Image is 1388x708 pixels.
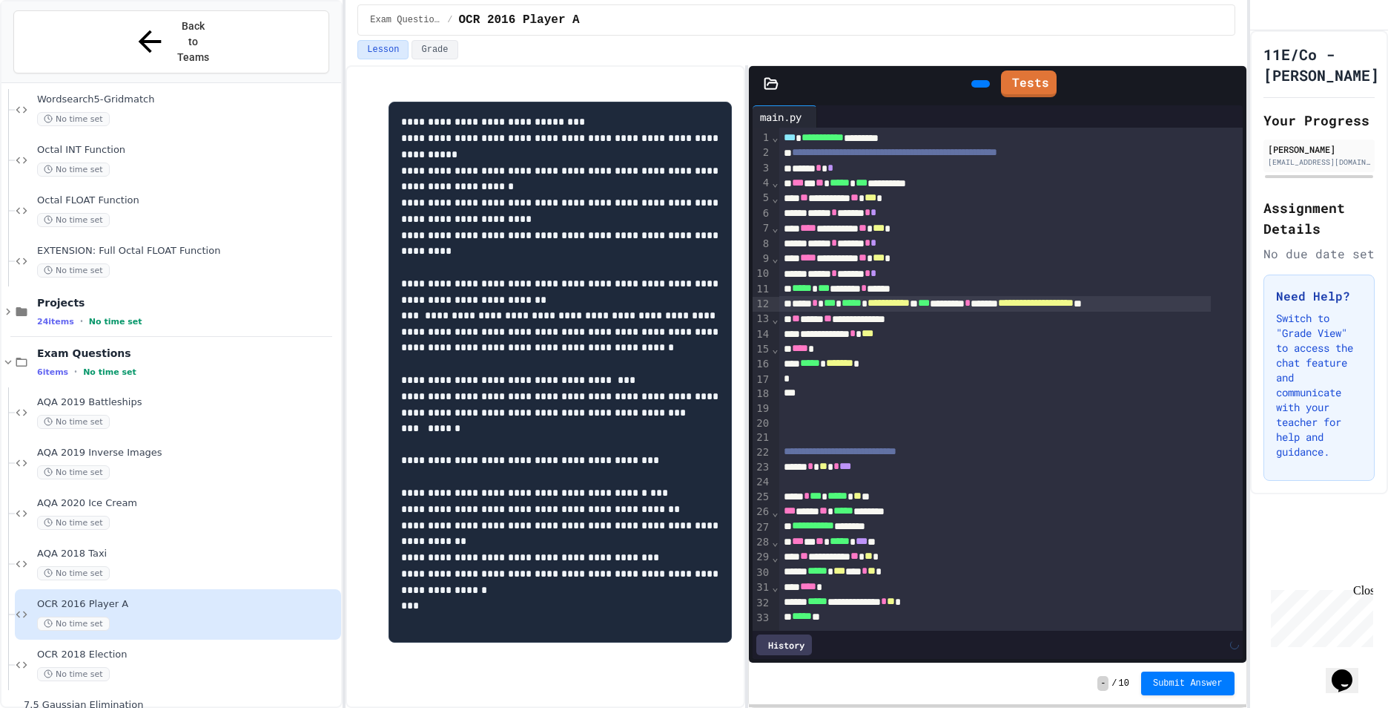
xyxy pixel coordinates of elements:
span: No time set [37,213,110,227]
h3: Need Help? [1276,287,1362,305]
span: Exam Questions [37,347,338,360]
div: 27 [753,520,771,535]
div: 16 [753,357,771,372]
span: • [80,315,83,327]
div: 9 [753,252,771,266]
div: 14 [753,327,771,342]
span: No time set [37,112,110,126]
p: Switch to "Grade View" to access the chat feature and communicate with your teacher for help and ... [1276,311,1362,459]
div: 15 [753,342,771,357]
span: No time set [37,516,110,530]
div: 24 [753,475,771,490]
div: 7 [753,221,771,236]
span: No time set [37,667,110,681]
div: 17 [753,373,771,387]
span: Octal FLOAT Function [37,194,338,207]
span: OCR 2016 Player A [37,598,338,611]
span: Fold line [771,252,779,264]
button: Lesson [357,40,409,59]
span: AQA 2020 Ice Cream [37,497,338,510]
span: No time set [89,317,142,327]
div: 21 [753,430,771,445]
div: 18 [753,387,771,401]
div: 28 [753,535,771,550]
div: 31 [753,580,771,595]
button: Submit Answer [1141,672,1235,695]
div: 11 [753,282,771,297]
span: EXTENSION: Full Octal FLOAT Function [37,245,338,258]
div: 30 [753,566,771,580]
div: Chat with us now!Close [6,6,102,94]
span: OCR 2018 Election [37,649,338,661]
div: 12 [753,297,771,312]
span: Wordsearch5-Gridmatch [37,94,338,106]
div: main.py [753,109,809,125]
div: [PERSON_NAME] [1268,142,1370,156]
div: 8 [753,237,771,252]
span: Fold line [771,506,779,518]
div: No due date set [1263,245,1375,263]
div: 29 [753,550,771,565]
span: Octal INT Function [37,144,338,157]
a: Tests [1001,71,1057,97]
span: 6 items [37,367,68,377]
div: [EMAIL_ADDRESS][DOMAIN_NAME] [1268,157,1370,168]
span: / [1111,678,1117,689]
div: 3 [753,161,771,176]
iframe: chat widget [1265,584,1373,647]
span: 24 items [37,317,74,327]
span: AQA 2018 Taxi [37,548,338,560]
div: 6 [753,206,771,221]
div: 13 [753,312,771,327]
div: 23 [753,460,771,475]
div: 20 [753,416,771,431]
span: Fold line [771,131,779,143]
div: 2 [753,145,771,160]
div: 22 [753,445,771,460]
span: 10 [1119,678,1129,689]
span: / [447,14,452,26]
span: Projects [37,296,338,309]
span: Exam Questions [370,14,441,26]
div: 26 [753,505,771,519]
button: Back to Teams [13,10,329,73]
span: AQA 2019 Battleships [37,396,338,409]
span: No time set [37,415,110,429]
h1: 11E/Co - [PERSON_NAME] [1263,44,1379,85]
div: History [756,635,812,655]
span: Fold line [771,581,779,593]
span: AQA 2019 Inverse Images [37,447,338,459]
div: 5 [753,191,771,206]
div: 32 [753,596,771,611]
div: 25 [753,490,771,505]
span: No time set [37,566,110,580]
span: No time set [37,263,110,278]
span: Fold line [771,536,779,548]
span: No time set [83,367,136,377]
span: Fold line [771,313,779,325]
iframe: chat widget [1326,649,1373,693]
div: 10 [753,266,771,281]
span: Submit Answer [1153,678,1223,689]
span: No time set [37,163,110,177]
span: Fold line [771,222,779,234]
span: Fold line [771,551,779,563]
span: OCR 2016 Player A [458,11,579,29]
span: - [1097,676,1108,691]
div: 19 [753,401,771,416]
span: Back to Teams [176,19,211,65]
span: • [74,366,77,378]
span: Fold line [771,192,779,204]
span: Fold line [771,343,779,355]
h2: Assignment Details [1263,197,1375,239]
button: Grade [412,40,457,59]
div: main.py [753,105,817,128]
div: 33 [753,611,771,626]
span: Fold line [771,177,779,189]
span: No time set [37,465,110,479]
div: 1 [753,131,771,145]
div: 4 [753,176,771,191]
span: No time set [37,617,110,631]
h2: Your Progress [1263,110,1375,131]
